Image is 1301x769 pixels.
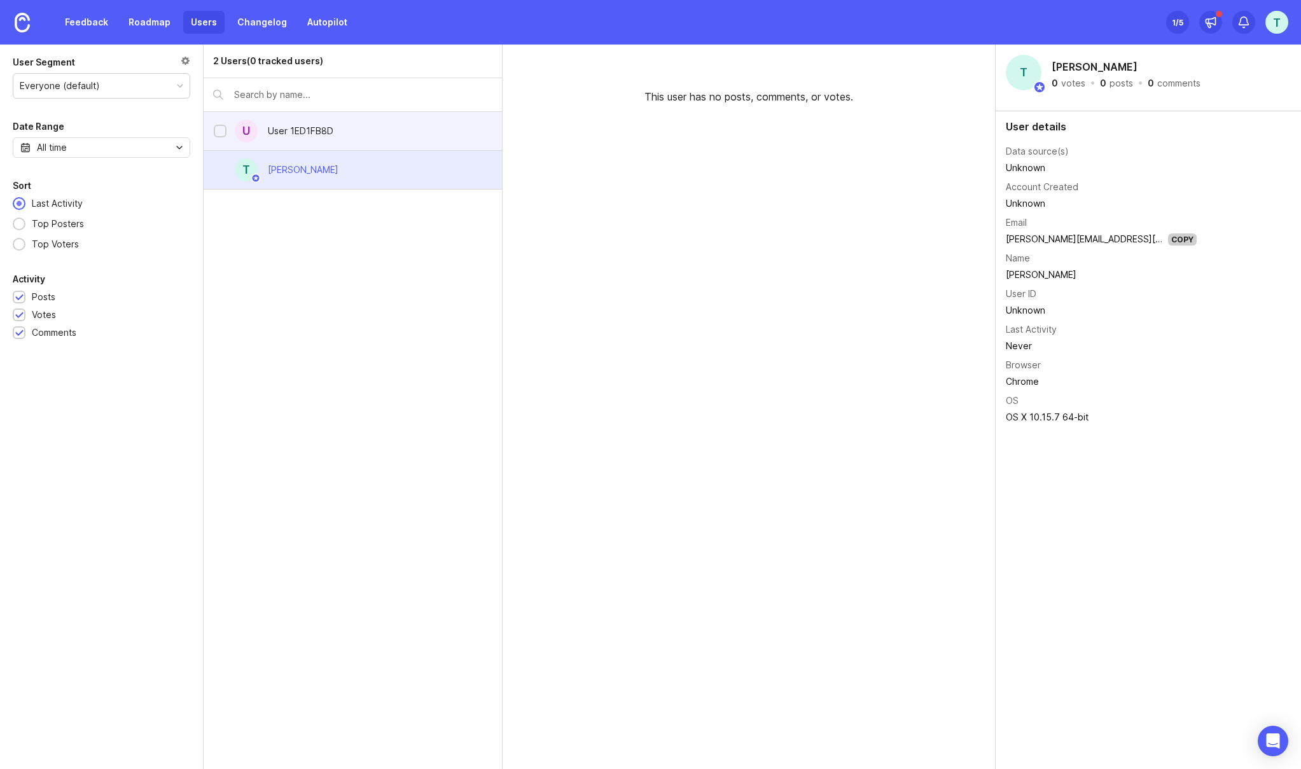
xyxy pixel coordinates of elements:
div: · [1089,79,1096,88]
div: All time [37,141,67,155]
a: Roadmap [121,11,178,34]
div: User ID [1006,287,1036,301]
div: votes [1061,79,1085,88]
div: T [235,158,258,181]
img: Canny Home [15,13,30,32]
a: Feedback [57,11,116,34]
div: Copy [1168,233,1197,246]
td: Unknown [1006,160,1197,176]
div: · [1137,79,1144,88]
input: Search by name... [234,88,492,102]
div: Unknown [1006,303,1197,317]
div: Votes [32,308,56,322]
h2: [PERSON_NAME] [1049,57,1140,76]
div: U [235,120,258,142]
td: [PERSON_NAME] [1006,267,1197,283]
div: Unknown [1006,197,1197,211]
div: User Segment [13,55,75,70]
td: OS X 10.15.7 64-bit [1006,409,1197,426]
div: Name [1006,251,1030,265]
div: Posts [32,290,55,304]
div: comments [1157,79,1200,88]
div: Open Intercom Messenger [1258,726,1288,756]
a: Users [183,11,225,34]
div: posts [1110,79,1133,88]
button: 1/5 [1166,11,1189,34]
div: Last Activity [25,197,89,211]
div: Date Range [13,119,64,134]
div: Browser [1006,358,1041,372]
div: OS [1006,394,1019,408]
svg: toggle icon [169,142,190,153]
div: Everyone (default) [20,79,100,93]
div: Comments [32,326,76,340]
div: T [1006,55,1041,90]
div: User 1ED1FB8D [268,124,333,138]
div: Top Voters [25,237,85,251]
a: Changelog [230,11,295,34]
div: [PERSON_NAME] [268,163,338,177]
div: Never [1006,339,1197,353]
div: Activity [13,272,45,287]
div: Top Posters [25,217,90,231]
div: 0 [1148,79,1154,88]
div: This user has no posts, comments, or votes. [503,45,995,114]
div: Account Created [1006,180,1078,194]
img: member badge [251,174,261,183]
td: Chrome [1006,373,1197,390]
button: T [1265,11,1288,34]
img: member badge [1033,81,1046,94]
div: 0 [1100,79,1106,88]
div: Sort [13,178,31,193]
div: User details [1006,121,1291,132]
div: Last Activity [1006,322,1057,336]
div: 2 Users (0 tracked users) [213,54,323,68]
div: Email [1006,216,1027,230]
a: Autopilot [300,11,355,34]
div: Data source(s) [1006,144,1069,158]
div: 0 [1052,79,1058,88]
a: [PERSON_NAME][EMAIL_ADDRESS][DOMAIN_NAME] [1006,233,1222,244]
div: 1 /5 [1172,13,1183,31]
